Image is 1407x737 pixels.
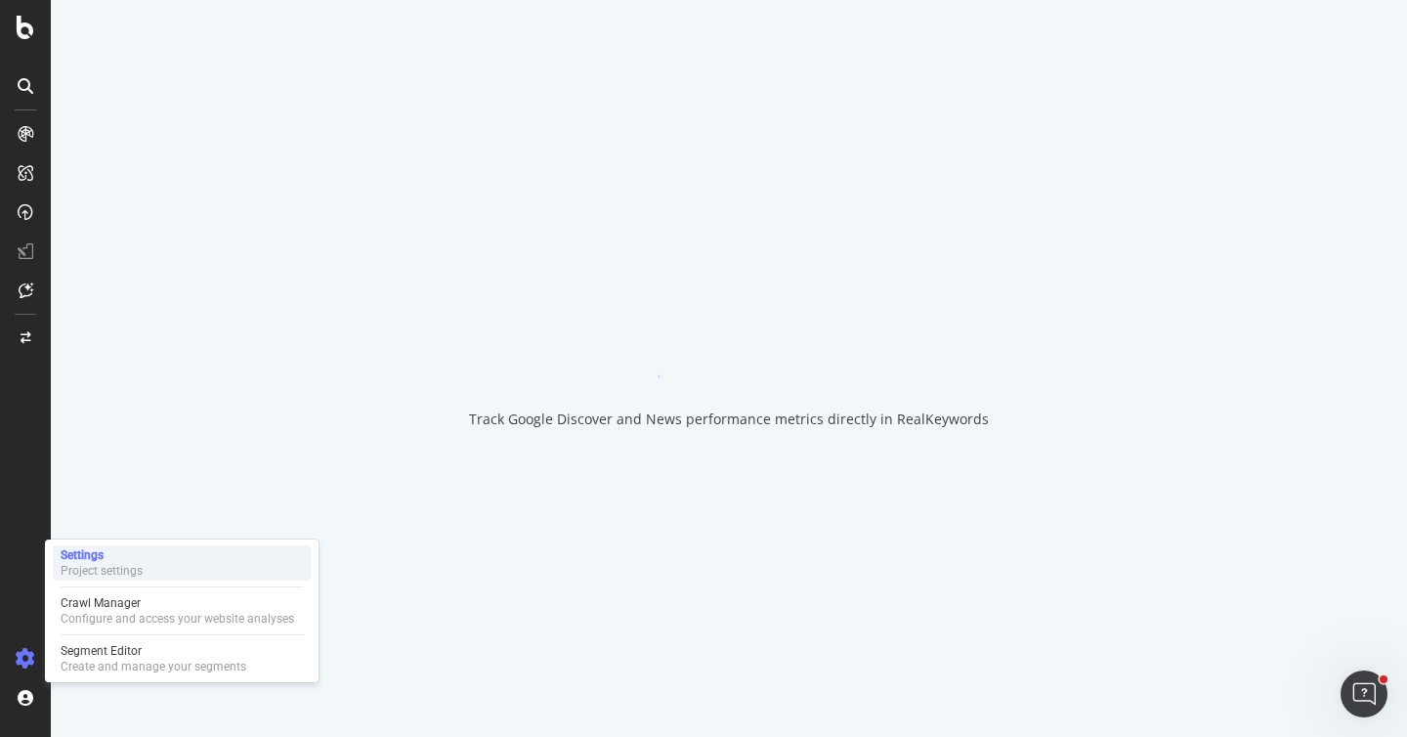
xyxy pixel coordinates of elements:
a: Crawl ManagerConfigure and access your website analyses [53,593,311,629]
div: Create and manage your segments [61,659,246,674]
div: Crawl Manager [61,595,294,611]
div: Segment Editor [61,643,246,659]
div: Configure and access your website analyses [61,611,294,627]
a: Segment EditorCreate and manage your segments [53,641,311,676]
div: Track Google Discover and News performance metrics directly in RealKeywords [469,410,989,429]
div: Project settings [61,563,143,579]
a: SettingsProject settings [53,545,311,581]
div: animation [659,308,799,378]
iframe: Intercom live chat [1341,671,1387,717]
div: Settings [61,547,143,563]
